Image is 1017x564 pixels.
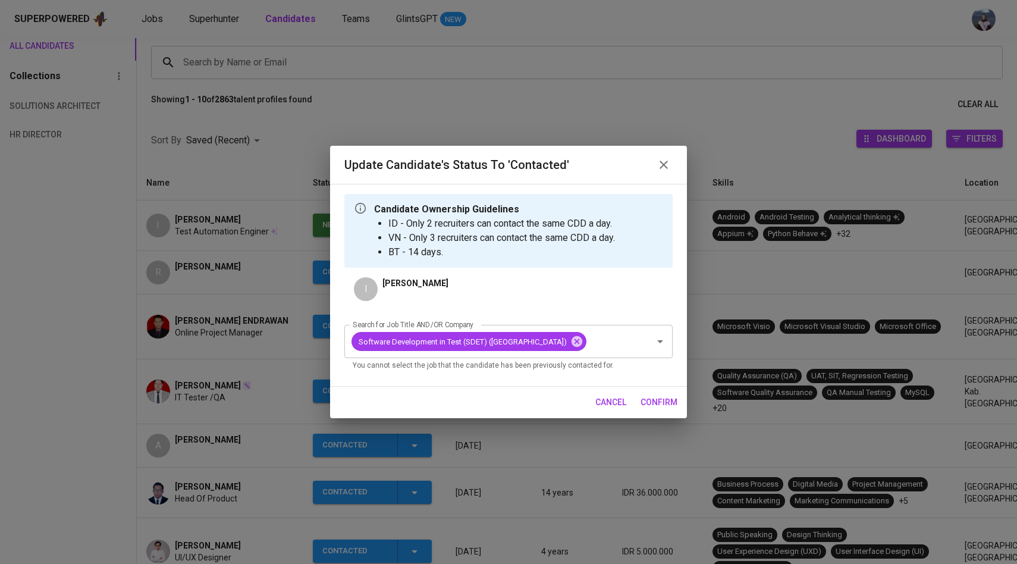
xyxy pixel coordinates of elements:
div: Software Development in Test (SDET) ([GEOGRAPHIC_DATA]) [351,332,586,351]
span: Software Development in Test (SDET) ([GEOGRAPHIC_DATA]) [351,336,574,347]
button: cancel [591,391,631,413]
span: confirm [641,395,677,410]
li: BT - 14 days. [388,245,615,259]
h6: Update Candidate's Status to 'Contacted' [344,155,569,174]
p: [PERSON_NAME] [382,277,448,289]
p: You cannot select the job that the candidate has been previously contacted for. [353,360,664,372]
li: VN - Only 3 recruiters can contact the same CDD a day. [388,231,615,245]
button: confirm [636,391,682,413]
span: cancel [595,395,626,410]
li: ID - Only 2 recruiters can contact the same CDD a day. [388,217,615,231]
div: I [354,277,378,301]
p: Candidate Ownership Guidelines [374,202,615,217]
button: Open [652,333,668,350]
